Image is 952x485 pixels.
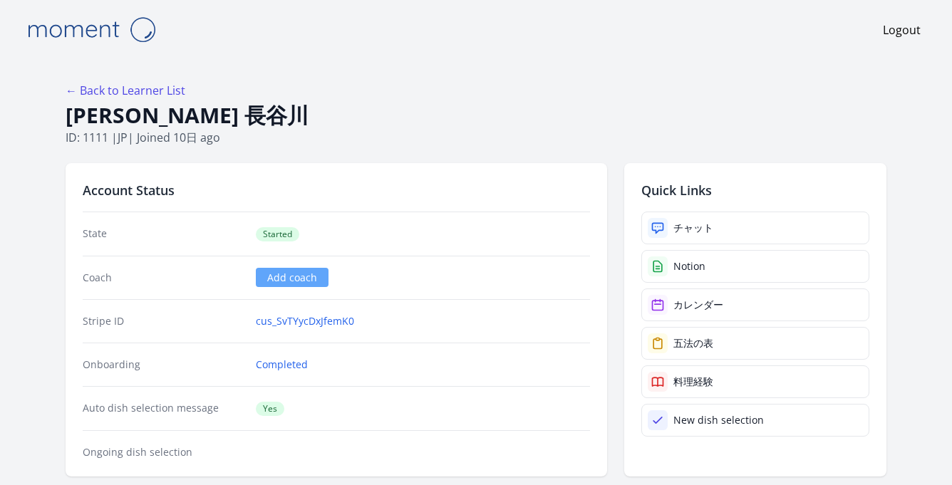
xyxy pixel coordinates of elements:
[83,358,244,372] dt: Onboarding
[66,129,886,146] p: ID: 1111 | | Joined 10日 ago
[83,445,244,459] dt: Ongoing dish selection
[641,212,869,244] a: チャット
[883,21,921,38] a: Logout
[641,404,869,437] a: New dish selection
[256,227,299,241] span: Started
[66,102,886,129] h1: [PERSON_NAME] 長谷川
[641,327,869,360] a: 五法の表
[641,180,869,200] h2: Quick Links
[83,226,244,241] dt: State
[673,413,764,427] div: New dish selection
[256,358,308,372] a: Completed
[673,298,723,312] div: カレンダー
[673,221,713,235] div: チャット
[256,268,328,287] a: Add coach
[256,402,284,416] span: Yes
[673,259,705,273] div: Notion
[641,365,869,398] a: 料理経験
[641,288,869,321] a: カレンダー
[83,180,590,200] h2: Account Status
[66,83,185,98] a: ← Back to Learner List
[83,271,244,285] dt: Coach
[673,375,713,389] div: 料理経験
[83,401,244,416] dt: Auto dish selection message
[256,314,354,328] a: cus_SvTYycDxJfemK0
[83,314,244,328] dt: Stripe ID
[673,336,713,350] div: 五法の表
[118,130,128,145] span: jp
[20,11,162,48] img: Moment
[641,250,869,283] a: Notion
